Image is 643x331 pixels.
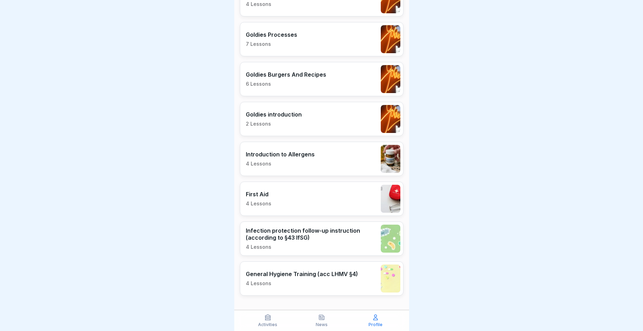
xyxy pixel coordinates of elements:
[246,151,315,158] p: Introduction to Allergens
[240,102,403,136] a: Goldies introduction2 Lessons
[246,121,302,127] p: 2 Lessons
[258,322,277,327] p: Activities
[246,31,297,38] p: Goldies Processes
[246,244,377,250] p: 4 Lessons
[381,105,400,133] img: xhwwoh3j1t8jhueqc8254ve9.png
[316,322,328,327] p: News
[381,145,400,173] img: dxikevl05c274fqjcx4fmktu.png
[246,111,302,118] p: Goldies introduction
[246,270,358,277] p: General Hygiene Training (acc LHMV §4)
[240,142,403,176] a: Introduction to Allergens4 Lessons
[246,191,271,198] p: First Aid
[246,1,352,7] p: 4 Lessons
[369,322,383,327] p: Profile
[240,22,403,56] a: Goldies Processes7 Lessons
[381,225,400,253] img: tgff07aey9ahi6f4hltuk21p.png
[240,261,403,296] a: General Hygiene Training (acc LHMV §4)4 Lessons
[240,182,403,216] a: First Aid4 Lessons
[246,200,271,207] p: 4 Lessons
[246,71,326,78] p: Goldies Burgers And Recipes
[246,161,315,167] p: 4 Lessons
[246,227,377,241] p: Infection protection follow-up instruction (according to §43 IfSG)
[381,185,400,213] img: ovcsqbf2ewum2utvc3o527vw.png
[381,25,400,53] img: dstmp2epwm636xymg8o1eqib.png
[246,41,297,47] p: 7 Lessons
[381,65,400,93] img: q57webtpjdb10dpomrq0869v.png
[240,221,403,256] a: Infection protection follow-up instruction (according to §43 IfSG)4 Lessons
[240,62,403,96] a: Goldies Burgers And Recipes6 Lessons
[381,265,400,293] img: rd8noi9myd5hshrmayjayi2t.png
[246,280,358,287] p: 4 Lessons
[246,81,326,87] p: 6 Lessons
